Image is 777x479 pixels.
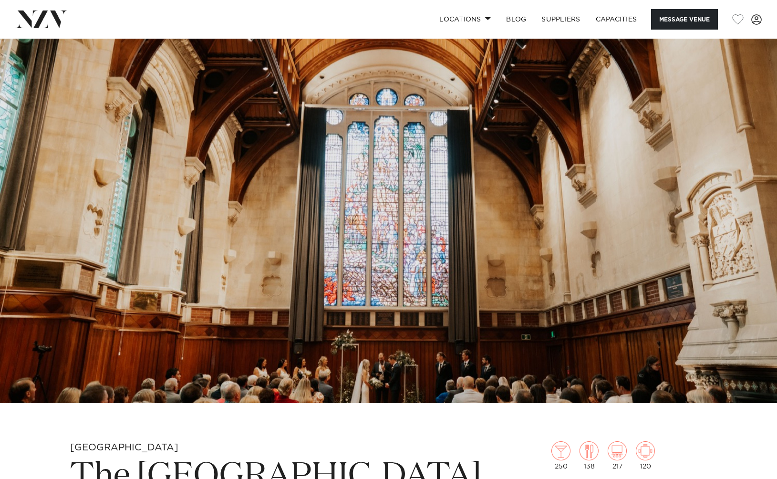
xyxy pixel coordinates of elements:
div: 138 [580,441,599,470]
img: theatre.png [608,441,627,460]
a: Capacities [588,9,645,30]
img: cocktail.png [551,441,570,460]
img: dining.png [580,441,599,460]
a: Locations [432,9,498,30]
small: [GEOGRAPHIC_DATA] [70,443,178,452]
div: 217 [608,441,627,470]
div: 250 [551,441,570,470]
a: SUPPLIERS [534,9,588,30]
div: 120 [636,441,655,470]
a: BLOG [498,9,534,30]
img: meeting.png [636,441,655,460]
img: nzv-logo.png [15,10,67,28]
button: Message Venue [651,9,718,30]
